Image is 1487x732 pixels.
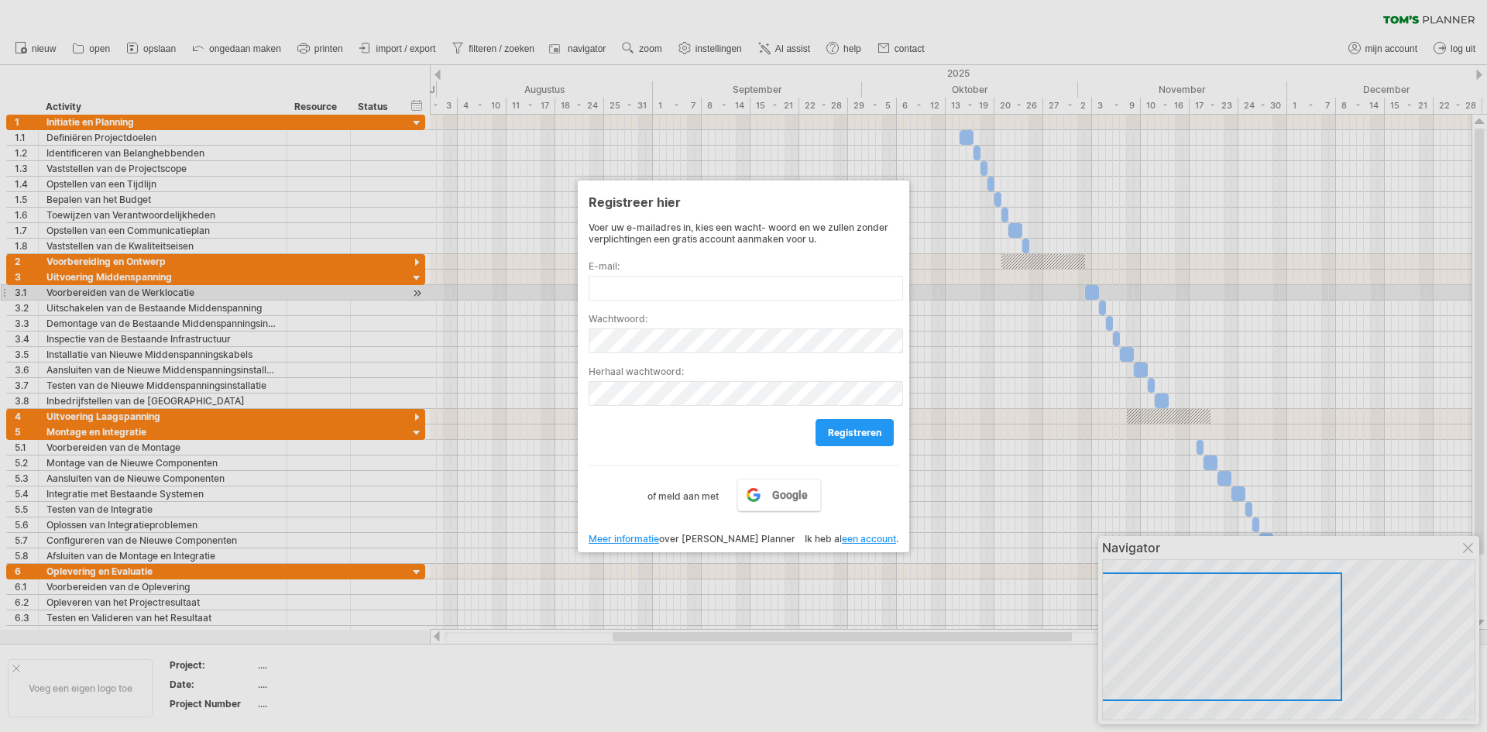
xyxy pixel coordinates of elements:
[589,533,795,545] span: over [PERSON_NAME] Planner
[805,533,898,545] span: Ik heb al .
[647,479,719,505] label: of meld aan met
[842,533,896,545] a: een account
[828,427,881,438] span: registreren
[816,419,894,446] a: registreren
[589,366,898,377] label: Herhaal wachtwoord:
[589,313,898,325] label: Wachtwoord:
[589,533,659,545] a: Meer informatie
[589,187,898,215] div: Registreer hier
[737,479,821,511] a: Google
[589,222,898,245] div: Voer uw e-mailadres in, kies een wacht- woord en we zullen zonder verplichtingen een gratis accou...
[772,489,808,501] span: Google
[589,260,898,272] label: E-mail:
